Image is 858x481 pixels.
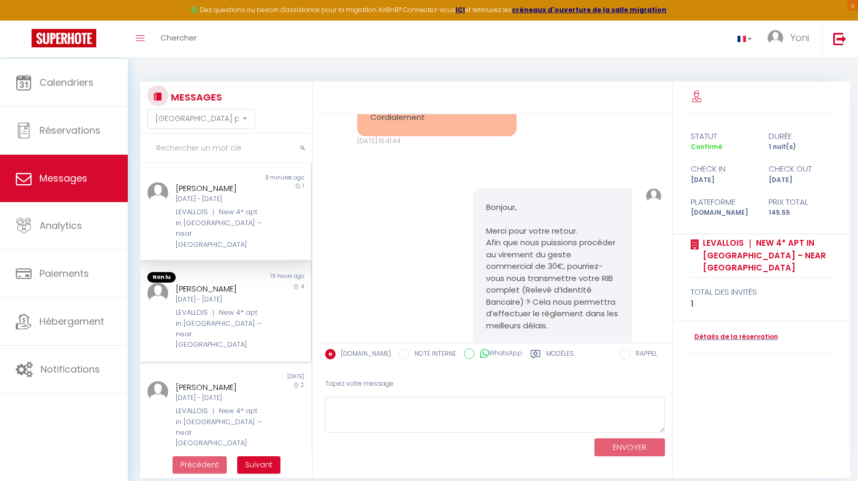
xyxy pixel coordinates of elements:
[39,267,89,280] span: Paiements
[147,381,168,402] img: ...
[176,182,261,195] div: [PERSON_NAME]
[691,142,722,151] span: Confirmé
[168,85,222,109] h3: MESSAGES
[761,142,839,152] div: 1 nuit(s)
[140,134,312,163] input: Rechercher un mot clé
[357,136,517,146] div: [DATE] 15:41:44
[176,307,261,350] div: LEVALLOIS ｜ New 4* apt in [GEOGRAPHIC_DATA] – near [GEOGRAPHIC_DATA]
[683,208,761,218] div: [DOMAIN_NAME]
[768,30,783,46] img: ...
[760,21,822,57] a: ... Yoni
[147,182,168,203] img: ...
[691,286,833,298] div: total des invités
[41,363,100,376] span: Notifications
[833,32,846,45] img: logout
[176,295,261,305] div: [DATE] - [DATE]
[147,272,176,283] span: Non lu
[176,406,261,449] div: LEVALLOIS ｜ New 4* apt in [GEOGRAPHIC_DATA] – near [GEOGRAPHIC_DATA]
[301,283,304,290] span: 4
[325,371,665,397] div: Tapez votre message
[226,272,311,283] div: 19 hours ago
[456,5,465,14] a: ICI
[409,349,456,360] label: NOTE INTERNE
[237,456,280,474] button: Next
[486,202,619,438] pre: Bonjour, Merci pour votre retour. Afin que nous puissions procéder au virement du geste commercia...
[302,182,304,190] span: 1
[39,315,104,328] span: Hébergement
[226,373,311,381] div: [DATE]
[691,332,778,342] a: Détails de la réservation
[176,194,261,204] div: [DATE] - [DATE]
[699,237,833,274] a: LEVALLOIS ｜ New 4* apt in [GEOGRAPHIC_DATA] – near [GEOGRAPHIC_DATA]
[39,76,94,89] span: Calendriers
[683,163,761,175] div: check in
[176,283,261,295] div: [PERSON_NAME]
[39,172,87,185] span: Messages
[226,174,311,182] div: 8 minutes ago
[39,124,100,137] span: Réservations
[761,130,839,143] div: durée
[8,4,40,36] button: Ouvrir le widget de chat LiveChat
[301,381,304,389] span: 2
[180,459,219,470] span: Précédent
[761,208,839,218] div: 145.55
[176,381,261,394] div: [PERSON_NAME]
[761,196,839,208] div: Prix total
[176,207,261,250] div: LEVALLOIS ｜ New 4* apt in [GEOGRAPHIC_DATA] – near [GEOGRAPHIC_DATA]
[683,196,761,208] div: Plateforme
[761,175,839,185] div: [DATE]
[646,188,661,204] img: ...
[39,219,82,232] span: Analytics
[691,298,833,310] div: 1
[153,21,205,57] a: Chercher
[630,349,657,360] label: RAPPEL
[594,438,665,457] button: ENVOYER
[683,175,761,185] div: [DATE]
[147,283,168,304] img: ...
[475,348,522,360] label: WhatsApp
[790,31,809,44] span: Yoni
[176,393,261,403] div: [DATE] - [DATE]
[336,349,391,360] label: [DOMAIN_NAME]
[245,459,272,470] span: Suivant
[546,349,574,362] label: Modèles
[173,456,227,474] button: Previous
[512,5,667,14] a: créneaux d'ouverture de la salle migration
[683,130,761,143] div: statut
[761,163,839,175] div: check out
[160,32,197,43] span: Chercher
[32,29,96,47] img: Super Booking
